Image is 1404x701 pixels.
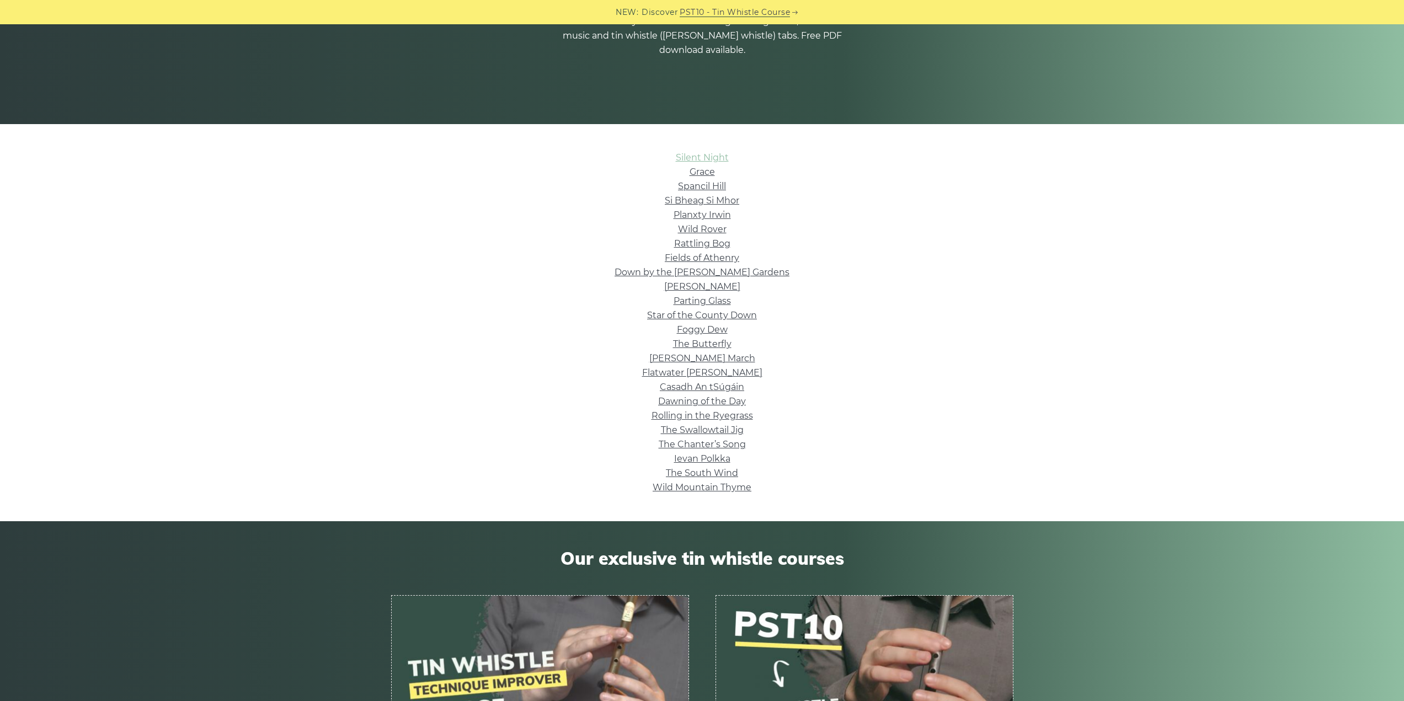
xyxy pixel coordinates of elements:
a: The Butterfly [673,339,732,349]
a: [PERSON_NAME] March [649,353,755,363]
a: Wild Mountain Thyme [653,482,751,493]
a: Foggy Dew [677,324,728,335]
a: Parting Glass [674,296,731,306]
a: Dawning of the Day [658,396,746,406]
a: Planxty Irwin [674,210,731,220]
a: Fields of Athenry [665,253,739,263]
a: [PERSON_NAME] [664,281,740,292]
a: Wild Rover [678,224,727,234]
a: Ievan Polkka [674,453,730,464]
a: Si­ Bheag Si­ Mhor [665,195,739,206]
a: Casadh An tSúgáin [660,382,744,392]
a: The South Wind [666,468,738,478]
a: Spancil Hill [678,181,726,191]
span: Discover [642,6,678,19]
span: Our exclusive tin whistle courses [391,548,1013,569]
a: Down by the [PERSON_NAME] Gardens [615,267,789,277]
span: NEW: [616,6,638,19]
a: Rolling in the Ryegrass [652,410,753,421]
a: The Chanter’s Song [659,439,746,450]
p: A selection of easy Irish tin whistle songs for beginners, with sheet music and tin whistle ([PER... [553,14,851,57]
a: PST10 - Tin Whistle Course [680,6,790,19]
a: Flatwater [PERSON_NAME] [642,367,762,378]
a: Rattling Bog [674,238,730,249]
a: Grace [690,167,715,177]
a: Star of the County Down [647,310,757,320]
a: Silent Night [676,152,729,163]
a: The Swallowtail Jig [661,425,744,435]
